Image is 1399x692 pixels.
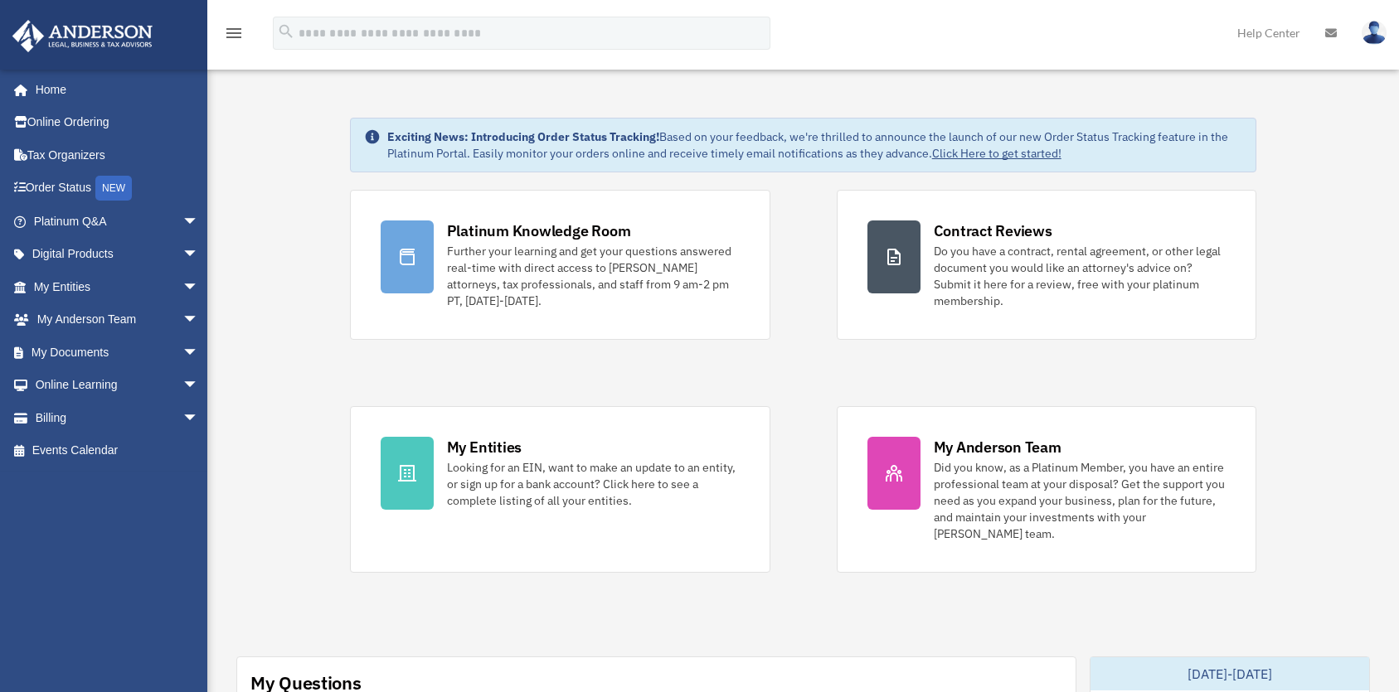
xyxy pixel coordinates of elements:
[932,146,1061,161] a: Click Here to get started!
[12,401,224,434] a: Billingarrow_drop_down
[182,303,216,337] span: arrow_drop_down
[934,459,1227,542] div: Did you know, as a Platinum Member, you have an entire professional team at your disposal? Get th...
[95,176,132,201] div: NEW
[1091,657,1369,690] div: [DATE]-[DATE]
[934,220,1052,241] div: Contract Reviews
[350,190,770,340] a: Platinum Knowledge Room Further your learning and get your questions answered real-time with dire...
[447,459,740,509] div: Looking for an EIN, want to make an update to an entity, or sign up for a bank account? Click her...
[12,434,224,467] a: Events Calendar
[12,73,216,106] a: Home
[387,128,1243,162] div: Based on your feedback, we're thrilled to announce the launch of our new Order Status Tracking fe...
[12,238,224,271] a: Digital Productsarrow_drop_down
[12,205,224,238] a: Platinum Q&Aarrow_drop_down
[12,106,224,139] a: Online Ordering
[1362,21,1387,45] img: User Pic
[447,437,522,457] div: My Entities
[934,437,1061,457] div: My Anderson Team
[182,238,216,272] span: arrow_drop_down
[350,406,770,573] a: My Entities Looking for an EIN, want to make an update to an entity, or sign up for a bank accoun...
[182,205,216,239] span: arrow_drop_down
[12,303,224,336] a: My Anderson Teamarrow_drop_down
[277,22,295,41] i: search
[182,401,216,435] span: arrow_drop_down
[934,243,1227,309] div: Do you have a contract, rental agreement, or other legal document you would like an attorney's ad...
[224,23,244,43] i: menu
[387,129,659,144] strong: Exciting News: Introducing Order Status Tracking!
[12,369,224,402] a: Online Learningarrow_drop_down
[837,190,1257,340] a: Contract Reviews Do you have a contract, rental agreement, or other legal document you would like...
[182,270,216,304] span: arrow_drop_down
[447,243,740,309] div: Further your learning and get your questions answered real-time with direct access to [PERSON_NAM...
[7,20,158,52] img: Anderson Advisors Platinum Portal
[12,270,224,303] a: My Entitiesarrow_drop_down
[12,172,224,206] a: Order StatusNEW
[12,138,224,172] a: Tax Organizers
[182,336,216,370] span: arrow_drop_down
[182,369,216,403] span: arrow_drop_down
[837,406,1257,573] a: My Anderson Team Did you know, as a Platinum Member, you have an entire professional team at your...
[224,29,244,43] a: menu
[447,220,631,241] div: Platinum Knowledge Room
[12,336,224,369] a: My Documentsarrow_drop_down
